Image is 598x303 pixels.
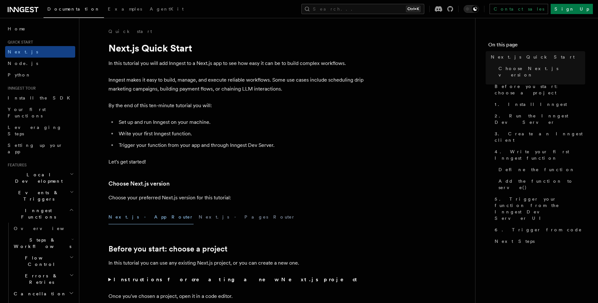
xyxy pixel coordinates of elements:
li: Set up and run Inngest on your machine. [117,118,364,127]
span: Define the function [498,166,575,173]
a: Overview [11,223,75,234]
a: Choose Next.js version [496,63,585,81]
a: Install the SDK [5,92,75,104]
strong: Instructions for creating a new Next.js project [114,276,360,283]
a: 4. Write your first Inngest function [492,146,585,164]
span: Leveraging Steps [8,125,62,136]
a: Quick start [108,28,152,35]
a: Choose Next.js version [108,179,170,188]
span: Quick start [5,40,33,45]
button: Next.js - Pages Router [199,210,295,224]
a: Examples [104,2,146,17]
span: Next.js Quick Start [491,54,575,60]
span: Steps & Workflows [11,237,71,250]
button: Cancellation [11,288,75,299]
span: Add the function to serve() [498,178,585,191]
a: Next.js [5,46,75,58]
span: Inngest Functions [5,207,69,220]
p: Choose your preferred Next.js version for this tutorial: [108,193,364,202]
span: 4. Write your first Inngest function [495,148,585,161]
a: Add the function to serve() [496,175,585,193]
li: Write your first Inngest function. [117,129,364,138]
span: Node.js [8,61,38,66]
button: Local Development [5,169,75,187]
a: Leveraging Steps [5,122,75,140]
a: 5. Trigger your function from the Inngest Dev Server UI [492,193,585,224]
button: Toggle dark mode [464,5,479,13]
span: 2. Run the Inngest Dev Server [495,113,585,125]
span: Events & Triggers [5,189,70,202]
span: Inngest tour [5,86,36,91]
p: Once you've chosen a project, open it in a code editor. [108,292,364,301]
span: Next.js [8,49,38,54]
p: Inngest makes it easy to build, manage, and execute reliable workflows. Some use cases include sc... [108,76,364,93]
a: 3. Create an Inngest client [492,128,585,146]
span: Features [5,163,27,168]
button: Errors & Retries [11,270,75,288]
button: Events & Triggers [5,187,75,205]
span: Your first Functions [8,107,46,118]
button: Inngest Functions [5,205,75,223]
a: Before you start: choose a project [492,81,585,99]
p: In this tutorial you can use any existing Next.js project, or you can create a new one. [108,259,364,267]
span: Before you start: choose a project [495,83,585,96]
a: Setting up your app [5,140,75,157]
a: 6. Trigger from code [492,224,585,235]
button: Next.js - App Router [108,210,194,224]
h4: On this page [488,41,585,51]
a: Sign Up [551,4,593,14]
button: Flow Control [11,252,75,270]
a: AgentKit [146,2,187,17]
li: Trigger your function from your app and through Inngest Dev Server. [117,141,364,150]
span: Documentation [47,6,100,12]
a: Node.js [5,58,75,69]
span: Examples [108,6,142,12]
p: By the end of this ten-minute tutorial you will: [108,101,364,110]
a: Next.js Quick Start [488,51,585,63]
span: 6. Trigger from code [495,227,582,233]
p: In this tutorial you will add Inngest to a Next.js app to see how easy it can be to build complex... [108,59,364,68]
a: Home [5,23,75,35]
span: Local Development [5,171,70,184]
span: Setting up your app [8,143,63,154]
a: 2. Run the Inngest Dev Server [492,110,585,128]
button: Steps & Workflows [11,234,75,252]
a: Next Steps [492,235,585,247]
a: 1. Install Inngest [492,99,585,110]
summary: Instructions for creating a new Next.js project [108,275,364,284]
span: AgentKit [150,6,184,12]
span: 3. Create an Inngest client [495,131,585,143]
a: Your first Functions [5,104,75,122]
a: Contact sales [490,4,548,14]
span: Next Steps [495,238,535,244]
span: Install the SDK [8,95,74,100]
kbd: Ctrl+K [406,6,420,12]
span: Python [8,72,31,77]
a: Define the function [496,164,585,175]
a: Documentation [44,2,104,18]
span: Choose Next.js version [498,65,585,78]
span: Home [8,26,26,32]
h1: Next.js Quick Start [108,42,364,54]
a: Before you start: choose a project [108,244,227,253]
button: Search...Ctrl+K [301,4,424,14]
span: Overview [14,226,80,231]
span: Errors & Retries [11,273,69,285]
span: Cancellation [11,291,67,297]
span: 1. Install Inngest [495,101,567,108]
span: Flow Control [11,255,69,267]
a: Python [5,69,75,81]
p: Let's get started! [108,157,364,166]
span: 5. Trigger your function from the Inngest Dev Server UI [495,196,585,221]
